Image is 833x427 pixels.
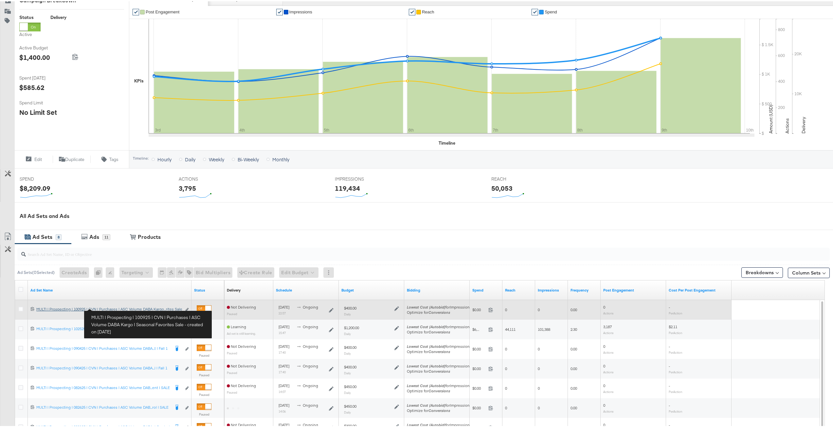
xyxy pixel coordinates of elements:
a: The total amount spent to date. [472,286,500,292]
span: - [669,303,670,308]
div: Optimize for [407,407,472,412]
span: $0.00 [472,306,486,311]
div: $450.00 [344,402,356,408]
div: MULTI | Prospecting | 102525 | CVN | Purchases | ASC Volume DABA Kar...Dual Image [36,325,181,330]
div: MULTI | Prospecting | 090425 | CVN | Purchases | ASC Volume DABA...t | Fall 1 [36,345,170,350]
a: Reflects the ability of your Ad Set to achieve delivery based on ad states, schedule and budget. [227,286,241,292]
span: for Impressions [407,421,472,426]
span: for Impressions [407,323,472,328]
sub: Per Action [669,388,682,392]
sub: Daily [344,409,351,413]
em: Conversions [428,309,450,313]
span: 0.00 [570,404,577,409]
div: $1,200.00 [344,324,359,329]
sub: Paused [227,311,237,314]
div: 11 [102,233,110,239]
sub: Actions [603,388,614,392]
div: $1,400.00 [19,51,50,61]
span: 0 [505,365,507,370]
a: MULTI | Prospecting | 090425 | CVN | Purchases | ASC Volume DABA...t | Fall 1 [36,345,170,351]
span: Not Delivering [227,362,256,367]
label: Paused [197,372,211,376]
span: 0 [505,306,507,311]
span: for Impressions [407,382,472,387]
sub: 15:47 [279,329,286,333]
span: [DATE] [279,303,289,308]
span: Not Delivering [227,303,256,308]
sub: Actions [603,349,614,353]
span: Learning [227,323,246,328]
span: for Impressions [407,303,472,308]
a: MULTI | Prospecting | 090425 | CVN | Purchases | ASC Volume DABA...l | Fall 1 [36,364,170,371]
div: 50,053 [491,182,513,192]
button: Breakdowns [741,266,783,276]
span: Spent [DATE] [19,74,68,80]
span: 0 [538,404,540,409]
span: ongoing [303,303,318,308]
span: 0 [603,343,605,347]
sub: Per Action [669,369,682,373]
a: Shows the current state of your Ad Set. [194,286,222,292]
div: $400.00 [344,363,356,368]
em: Conversions [428,328,450,333]
sub: 17:40 [279,349,286,353]
div: 3,795 [179,182,196,192]
span: - [669,421,670,426]
span: Not Delivering [227,343,256,347]
text: Amount (USD) [768,103,774,132]
span: 0 [603,421,605,426]
span: Impressions [289,8,312,13]
div: 119,434 [335,182,360,192]
span: for Impressions [407,362,472,367]
sub: Actions [603,408,614,412]
a: MULTI | Prospecting | 082625 | CVN | Purchases | ASC Volume DAB...ent | SALE [36,384,170,391]
span: ACTIONS [179,175,228,181]
span: - [669,401,670,406]
span: 0 [505,384,507,389]
span: 0 [603,362,605,367]
span: Reach [422,8,434,13]
sub: Per Action [669,349,682,353]
sub: 17:40 [279,369,286,373]
sub: Actions [603,310,614,314]
span: Not Delivering [227,382,256,387]
div: Delivery [50,13,66,19]
div: Timeline [439,139,455,145]
div: Ad Sets [32,232,52,240]
em: Conversions [428,387,450,392]
span: 0 [538,345,540,350]
span: Not Delivering [227,421,256,426]
div: KPIs [134,77,144,83]
div: 0 [94,266,106,276]
button: Duplicate [53,154,91,162]
sub: Daily [344,370,351,374]
span: Hourly [157,155,172,161]
label: Paused [197,313,211,317]
text: Actions [784,117,790,132]
em: Lowest Cost (Autobid) [407,323,445,328]
div: MULTI | Prospecting | 100925 | CVN | Purchases | ASC Volume DABA Kargo...rites Sale [36,305,181,311]
span: [DATE] [279,343,289,347]
a: Shows the current budget of Ad Set. [341,286,402,292]
sub: Paused [227,350,237,354]
span: $0.00 [472,404,486,409]
span: for Impressions [407,343,472,347]
div: MULTI | Prospecting | 082625 | CVN | Purchases | ASC Volume DAB...rol | SALE [36,403,170,409]
span: 2.30 [570,326,577,330]
span: 0 [538,306,540,311]
span: - [669,343,670,347]
em: Lowest Cost (Autobid) [407,382,445,387]
a: The number of people your ad was served to. [505,286,533,292]
span: 0 [505,404,507,409]
sub: Daily [344,389,351,393]
div: MULTI | Prospecting | 082625 | CVN | Purchases | ASC Volume DAB...ent | SALE [36,384,170,389]
span: 0.00 [570,345,577,350]
span: Monthly [272,155,289,161]
span: ongoing [303,343,318,347]
span: 0 [603,401,605,406]
span: Spend [545,8,557,13]
span: - [669,362,670,367]
span: ongoing [303,382,318,387]
sub: Paused [227,369,237,373]
span: IMPRESSIONS [335,175,384,181]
